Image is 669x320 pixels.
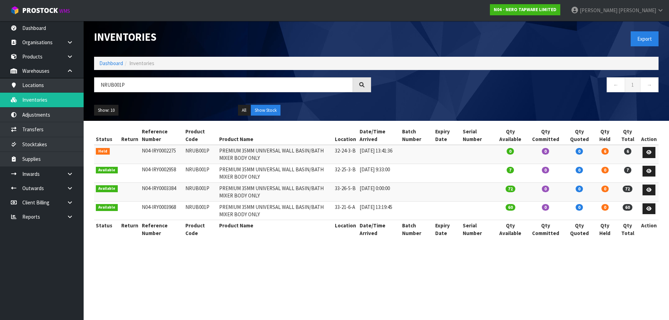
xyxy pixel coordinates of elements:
[184,164,217,182] td: NRUB001P
[96,167,118,174] span: Available
[433,126,461,145] th: Expiry Date
[494,220,527,239] th: Qty Available
[507,167,514,173] span: 7
[601,167,609,173] span: 0
[616,220,639,239] th: Qty Total
[140,182,184,201] td: N04-IRY0003384
[217,145,333,164] td: PREMIUM 35MM UNIVERSAL WALL BASIN/BATH MIXER BODY ONLY
[576,204,583,211] span: 0
[618,7,656,14] span: [PERSON_NAME]
[601,186,609,192] span: 0
[184,220,217,239] th: Product Code
[333,164,358,182] td: 32-25-3-B
[120,126,140,145] th: Return
[94,31,371,43] h1: Inventories
[140,126,184,145] th: Reference Number
[576,148,583,155] span: 0
[217,182,333,201] td: PREMIUM 35MM UNIVERSAL WALL BASIN/BATH MIXER BODY ONLY
[217,201,333,220] td: PREMIUM 35MM UNIVERSAL WALL BASIN/BATH MIXER BODY ONLY
[490,4,560,15] a: N04 - NERO TAPWARE LIMITED
[494,126,527,145] th: Qty Available
[333,145,358,164] td: 32-24-3-B
[140,201,184,220] td: N04-IRY0003968
[542,167,549,173] span: 0
[564,220,594,239] th: Qty Quoted
[601,204,609,211] span: 0
[217,220,333,239] th: Product Name
[358,145,400,164] td: [DATE] 13:41:36
[184,201,217,220] td: NRUB001P
[576,167,583,173] span: 0
[623,204,632,211] span: 60
[184,126,217,145] th: Product Code
[607,77,625,92] a: ←
[594,126,616,145] th: Qty Held
[580,7,617,14] span: [PERSON_NAME]
[94,220,120,239] th: Status
[506,204,515,211] span: 60
[382,77,659,94] nav: Page navigation
[96,148,110,155] span: Held
[94,105,118,116] button: Show: 10
[184,145,217,164] td: NRUB001P
[333,126,358,145] th: Location
[433,220,461,239] th: Expiry Date
[140,164,184,182] td: N04-IRY0002958
[251,105,280,116] button: Show Stock
[542,148,549,155] span: 0
[461,220,494,239] th: Serial Number
[217,126,333,145] th: Product Name
[217,164,333,182] td: PREMIUM 35MM UNIVERSAL WALL BASIN/BATH MIXER BODY ONLY
[624,167,631,173] span: 7
[400,126,434,145] th: Batch Number
[542,186,549,192] span: 0
[94,77,353,92] input: Search inventories
[94,126,120,145] th: Status
[623,186,632,192] span: 72
[358,126,400,145] th: Date/Time Arrived
[140,220,184,239] th: Reference Number
[333,220,358,239] th: Location
[358,201,400,220] td: [DATE] 13:19:45
[527,126,565,145] th: Qty Committed
[59,8,70,14] small: WMS
[624,148,631,155] span: 6
[140,145,184,164] td: N04-IRY0002275
[10,6,19,15] img: cube-alt.png
[616,126,639,145] th: Qty Total
[358,220,400,239] th: Date/Time Arrived
[631,31,659,46] button: Export
[564,126,594,145] th: Qty Quoted
[494,7,556,13] strong: N04 - NERO TAPWARE LIMITED
[625,77,640,92] a: 1
[358,182,400,201] td: [DATE] 0:00:00
[96,185,118,192] span: Available
[333,182,358,201] td: 33-26-5-B
[639,126,659,145] th: Action
[129,60,154,67] span: Inventories
[120,220,140,239] th: Return
[640,77,659,92] a: →
[639,220,659,239] th: Action
[506,186,515,192] span: 72
[22,6,58,15] span: ProStock
[601,148,609,155] span: 6
[99,60,123,67] a: Dashboard
[358,164,400,182] td: [DATE] 9:33:00
[184,182,217,201] td: NRUB001P
[461,126,494,145] th: Serial Number
[333,201,358,220] td: 33-21-6-A
[507,148,514,155] span: 0
[542,204,549,211] span: 0
[238,105,250,116] button: All
[527,220,565,239] th: Qty Committed
[400,220,434,239] th: Batch Number
[576,186,583,192] span: 0
[96,204,118,211] span: Available
[594,220,616,239] th: Qty Held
